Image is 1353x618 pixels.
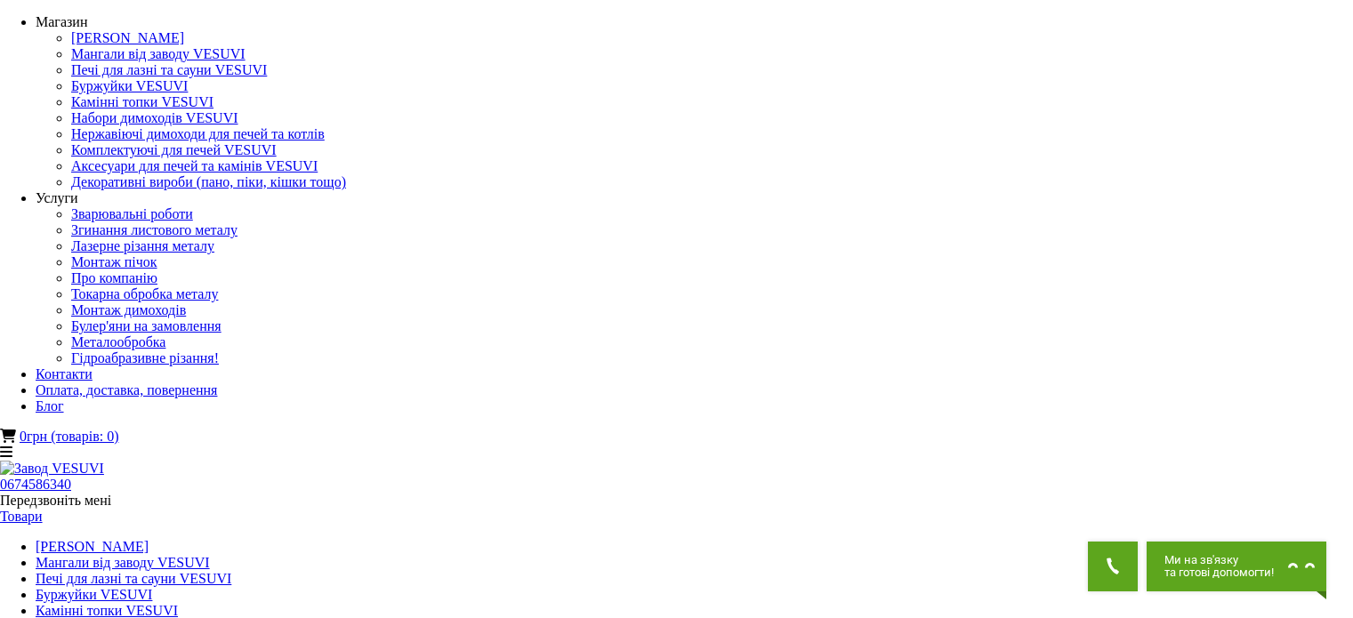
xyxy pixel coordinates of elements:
a: Лазерне різання металу [71,238,214,253]
a: Аксесуари для печей та камінів VESUVI [71,158,318,173]
a: Про компанію [71,270,157,285]
a: Камінні топки VESUVI [71,94,213,109]
a: Токарна обробка металу [71,286,218,301]
a: Камінні топки VESUVI [36,603,178,618]
a: Контакти [36,366,93,381]
a: Монтаж димоходів [71,302,186,317]
a: [PERSON_NAME] [71,30,184,45]
a: Печі для лазні та сауни VESUVI [71,62,267,77]
a: Гідроабразивне різання! [71,350,219,365]
a: [PERSON_NAME] [36,539,149,554]
span: Ми на зв'язку [1164,554,1274,566]
a: Мангали від заводу VESUVI [36,555,210,570]
a: Монтаж пічок [71,254,157,269]
a: Згинання листового металу [71,222,238,237]
button: Get Call button [1088,542,1138,591]
a: Декоративні вироби (пано, піки, кішки тощо) [71,174,346,189]
a: Печі для лазні та сауни VESUVI [36,571,231,586]
a: Булер'яни на замовлення [71,318,221,333]
a: 0грн (товарів: 0) [20,429,118,444]
button: Chat button [1147,542,1326,591]
a: Комплектуючі для печей VESUVI [71,142,277,157]
a: Зварювальні роботи [71,206,193,221]
a: Блог [36,398,64,413]
a: Набори димоходів VESUVI [71,110,238,125]
div: Услуги [36,190,1353,206]
a: Буржуйки VESUVI [71,78,188,93]
a: Металообробка [71,334,165,349]
a: Оплата, доставка, повернення [36,382,217,397]
a: Мангали від заводу VESUVI [71,46,246,61]
span: та готові допомогти! [1164,566,1274,579]
a: Буржуйки VESUVI [36,587,152,602]
div: Магазин [36,14,1353,30]
a: Нержавіючі димоходи для печей та котлів [71,126,325,141]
